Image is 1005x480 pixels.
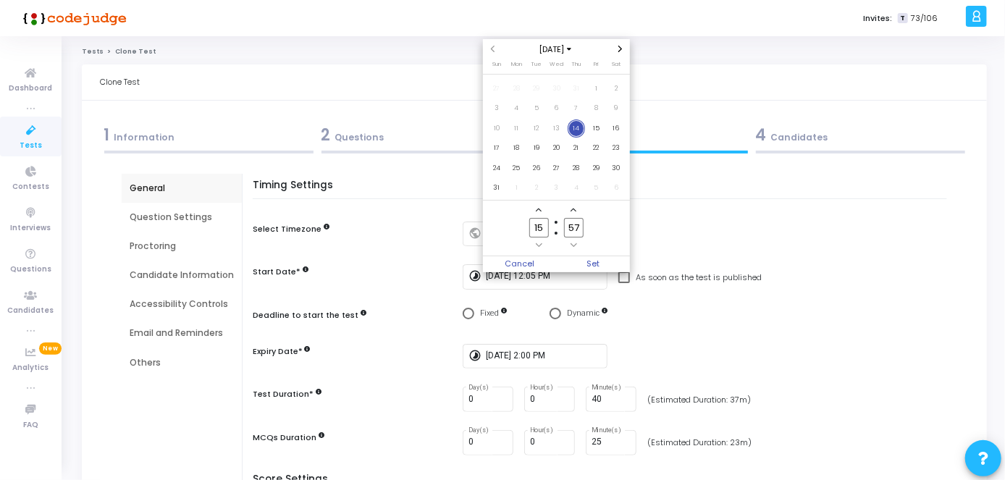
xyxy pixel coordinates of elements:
[487,138,507,159] td: August 17, 2025
[528,179,546,197] span: 2
[526,178,547,198] td: September 2, 2025
[507,59,527,74] th: Monday
[568,139,586,157] span: 21
[507,98,527,119] td: August 4, 2025
[566,98,586,119] td: August 7, 2025
[566,158,586,178] td: August 28, 2025
[488,159,506,177] span: 24
[547,158,567,178] td: August 27, 2025
[607,119,626,138] span: 16
[606,158,626,178] td: August 30, 2025
[547,118,567,138] td: August 13, 2025
[526,138,547,159] td: August 19, 2025
[526,118,547,138] td: August 12, 2025
[547,179,565,197] span: 3
[568,239,580,251] button: Minus a minute
[547,159,565,177] span: 27
[547,99,565,117] span: 6
[487,78,507,98] td: July 27, 2025
[533,204,545,216] button: Add a hour
[488,80,506,98] span: 27
[488,119,506,138] span: 10
[606,178,626,198] td: September 6, 2025
[528,139,546,157] span: 19
[508,139,526,157] span: 18
[487,178,507,198] td: August 31, 2025
[535,43,578,56] button: Choose month and year
[571,60,581,68] span: Thu
[507,178,527,198] td: September 1, 2025
[547,138,567,159] td: August 20, 2025
[533,239,545,251] button: Minus a hour
[566,118,586,138] td: August 14, 2025
[507,138,527,159] td: August 18, 2025
[606,59,626,74] th: Saturday
[606,98,626,119] td: August 9, 2025
[488,99,506,117] span: 3
[547,98,567,119] td: August 6, 2025
[607,179,626,197] span: 6
[507,78,527,98] td: July 28, 2025
[606,118,626,138] td: August 16, 2025
[526,59,547,74] th: Tuesday
[566,78,586,98] td: July 31, 2025
[587,99,605,117] span: 8
[547,178,567,198] td: September 3, 2025
[483,256,557,272] button: Cancel
[528,80,546,98] span: 29
[612,60,621,68] span: Sat
[492,60,501,68] span: Sun
[507,118,527,138] td: August 11, 2025
[606,78,626,98] td: August 2, 2025
[547,78,567,98] td: July 30, 2025
[587,80,605,98] span: 1
[587,119,605,138] span: 15
[528,159,546,177] span: 26
[568,204,580,216] button: Add a minute
[586,78,607,98] td: August 1, 2025
[568,99,586,117] span: 7
[568,119,586,138] span: 14
[586,59,607,74] th: Friday
[594,60,598,68] span: Fri
[488,139,506,157] span: 17
[487,59,507,74] th: Sunday
[566,138,586,159] td: August 21, 2025
[607,159,626,177] span: 30
[547,80,565,98] span: 30
[607,80,626,98] span: 2
[607,139,626,157] span: 23
[587,179,605,197] span: 5
[568,159,586,177] span: 28
[586,138,607,159] td: August 22, 2025
[528,99,546,117] span: 5
[511,60,522,68] span: Mon
[508,179,526,197] span: 1
[547,139,565,157] span: 20
[535,43,578,56] span: [DATE]
[566,178,586,198] td: September 4, 2025
[587,139,605,157] span: 22
[508,99,526,117] span: 4
[606,138,626,159] td: August 23, 2025
[508,159,526,177] span: 25
[568,80,586,98] span: 31
[528,119,546,138] span: 12
[507,158,527,178] td: August 25, 2025
[487,118,507,138] td: August 10, 2025
[586,178,607,198] td: September 5, 2025
[556,256,630,272] button: Set
[568,179,586,197] span: 4
[526,98,547,119] td: August 5, 2025
[614,43,626,55] button: Next month
[586,98,607,119] td: August 8, 2025
[487,98,507,119] td: August 3, 2025
[487,43,499,55] button: Previous month
[531,60,542,68] span: Tue
[566,59,586,74] th: Thursday
[550,60,563,68] span: Wed
[547,119,565,138] span: 13
[508,80,526,98] span: 28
